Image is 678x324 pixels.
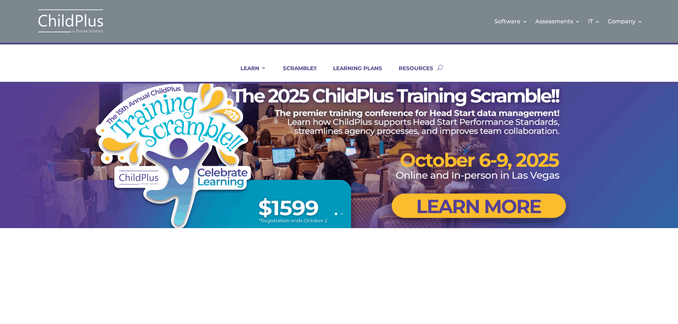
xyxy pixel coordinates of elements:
a: SCRAMBLE!! [274,65,316,82]
a: LEARN [232,65,266,82]
a: RESOURCES [390,65,433,82]
a: Company [608,7,643,36]
a: Software [494,7,528,36]
a: LEARNING PLANS [324,65,382,82]
a: IT [588,7,600,36]
a: Assessments [535,7,580,36]
a: 1 [335,213,337,215]
a: 2 [341,213,343,215]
